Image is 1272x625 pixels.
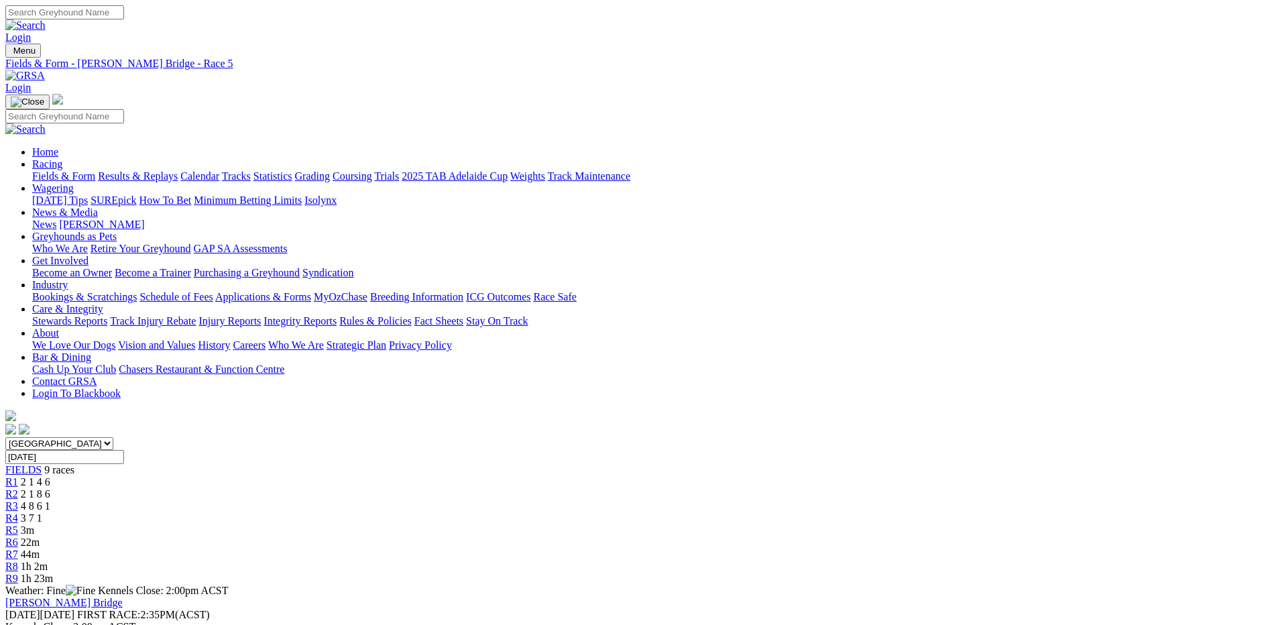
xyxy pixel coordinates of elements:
[5,109,124,123] input: Search
[32,146,58,158] a: Home
[198,339,230,351] a: History
[402,170,508,182] a: 2025 TAB Adelaide Cup
[21,524,34,536] span: 3m
[32,219,1267,231] div: News & Media
[21,536,40,548] span: 22m
[5,524,18,536] a: R5
[21,573,53,584] span: 1h 23m
[5,95,50,109] button: Toggle navigation
[115,267,191,278] a: Become a Trainer
[5,476,18,488] a: R1
[32,363,116,375] a: Cash Up Your Club
[32,267,1267,279] div: Get Involved
[5,585,98,596] span: Weather: Fine
[222,170,251,182] a: Tracks
[5,500,18,512] a: R3
[59,219,144,230] a: [PERSON_NAME]
[370,291,463,302] a: Breeding Information
[5,561,18,572] a: R8
[32,170,95,182] a: Fields & Form
[466,315,528,327] a: Stay On Track
[5,32,31,43] a: Login
[32,291,1267,303] div: Industry
[466,291,530,302] a: ICG Outcomes
[32,315,1267,327] div: Care & Integrity
[110,315,196,327] a: Track Injury Rebate
[253,170,292,182] a: Statistics
[533,291,576,302] a: Race Safe
[5,450,124,464] input: Select date
[268,339,324,351] a: Who We Are
[414,315,463,327] a: Fact Sheets
[32,194,88,206] a: [DATE] Tips
[5,464,42,475] a: FIELDS
[19,424,30,435] img: twitter.svg
[32,363,1267,376] div: Bar & Dining
[5,609,40,620] span: [DATE]
[91,194,136,206] a: SUREpick
[5,410,16,421] img: logo-grsa-white.png
[32,243,88,254] a: Who We Are
[32,243,1267,255] div: Greyhounds as Pets
[52,94,63,105] img: logo-grsa-white.png
[333,170,372,182] a: Coursing
[5,70,45,82] img: GRSA
[5,82,31,93] a: Login
[5,536,18,548] a: R6
[32,351,91,363] a: Bar & Dining
[339,315,412,327] a: Rules & Policies
[327,339,386,351] a: Strategic Plan
[5,5,124,19] input: Search
[32,339,1267,351] div: About
[32,182,74,194] a: Wagering
[21,488,50,500] span: 2 1 8 6
[21,561,48,572] span: 1h 2m
[5,123,46,135] img: Search
[264,315,337,327] a: Integrity Reports
[11,97,44,107] img: Close
[32,267,112,278] a: Become an Owner
[32,376,97,387] a: Contact GRSA
[32,327,59,339] a: About
[194,243,288,254] a: GAP SA Assessments
[198,315,261,327] a: Injury Reports
[180,170,219,182] a: Calendar
[32,170,1267,182] div: Racing
[389,339,452,351] a: Privacy Policy
[32,207,98,218] a: News & Media
[32,219,56,230] a: News
[304,194,337,206] a: Isolynx
[91,243,191,254] a: Retire Your Greyhound
[5,19,46,32] img: Search
[44,464,74,475] span: 9 races
[32,291,137,302] a: Bookings & Scratchings
[66,585,95,597] img: Fine
[139,194,192,206] a: How To Bet
[119,363,284,375] a: Chasers Restaurant & Function Centre
[314,291,367,302] a: MyOzChase
[233,339,266,351] a: Careers
[21,512,42,524] span: 3 7 1
[5,512,18,524] a: R4
[21,500,50,512] span: 4 8 6 1
[5,573,18,584] a: R9
[5,549,18,560] a: R7
[32,388,121,399] a: Login To Blackbook
[5,488,18,500] a: R2
[295,170,330,182] a: Grading
[77,609,210,620] span: 2:35PM(ACST)
[32,279,68,290] a: Industry
[374,170,399,182] a: Trials
[302,267,353,278] a: Syndication
[32,194,1267,207] div: Wagering
[548,170,630,182] a: Track Maintenance
[5,58,1267,70] a: Fields & Form - [PERSON_NAME] Bridge - Race 5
